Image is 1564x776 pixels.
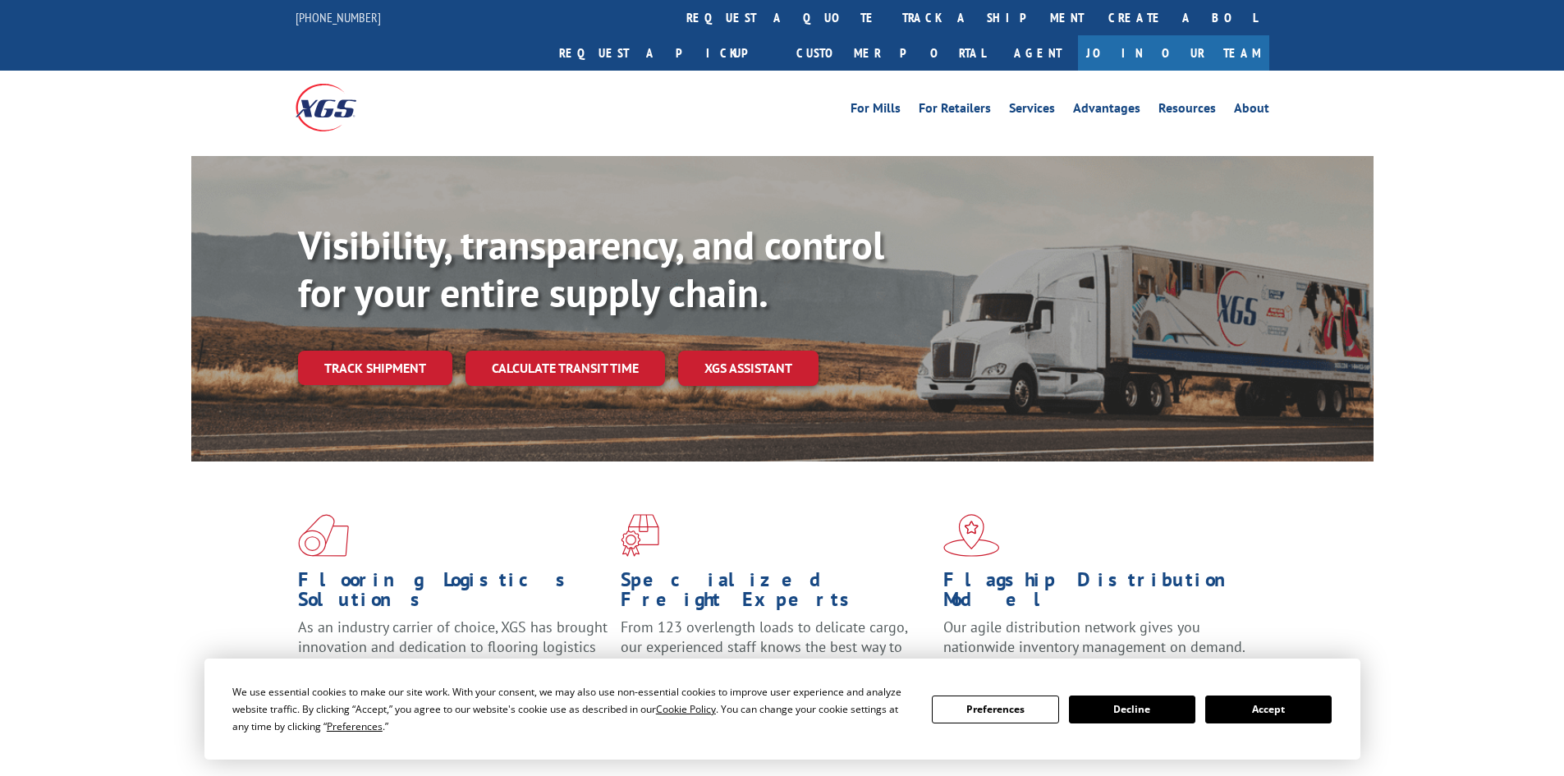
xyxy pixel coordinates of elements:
span: Preferences [327,719,383,733]
button: Preferences [932,696,1058,723]
a: Advantages [1073,102,1140,120]
button: Accept [1205,696,1332,723]
b: Visibility, transparency, and control for your entire supply chain. [298,219,884,318]
p: From 123 overlength loads to delicate cargo, our experienced staff knows the best way to move you... [621,618,931,691]
h1: Flooring Logistics Solutions [298,570,608,618]
a: Resources [1158,102,1216,120]
a: For Mills [851,102,901,120]
span: Our agile distribution network gives you nationwide inventory management on demand. [943,618,1245,656]
h1: Flagship Distribution Model [943,570,1254,618]
a: [PHONE_NUMBER] [296,9,381,25]
div: Cookie Consent Prompt [204,659,1360,760]
div: We use essential cookies to make our site work. With your consent, we may also use non-essential ... [232,683,912,735]
a: About [1234,102,1269,120]
a: Services [1009,102,1055,120]
a: Join Our Team [1078,35,1269,71]
h1: Specialized Freight Experts [621,570,931,618]
span: As an industry carrier of choice, XGS has brought innovation and dedication to flooring logistics... [298,618,608,676]
a: Agent [998,35,1078,71]
a: Request a pickup [547,35,784,71]
a: Track shipment [298,351,452,385]
a: Customer Portal [784,35,998,71]
img: xgs-icon-focused-on-flooring-red [621,514,659,557]
img: xgs-icon-flagship-distribution-model-red [943,514,1000,557]
a: For Retailers [919,102,991,120]
a: XGS ASSISTANT [678,351,819,386]
span: Cookie Policy [656,702,716,716]
a: Calculate transit time [466,351,665,386]
button: Decline [1069,696,1195,723]
img: xgs-icon-total-supply-chain-intelligence-red [298,514,349,557]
